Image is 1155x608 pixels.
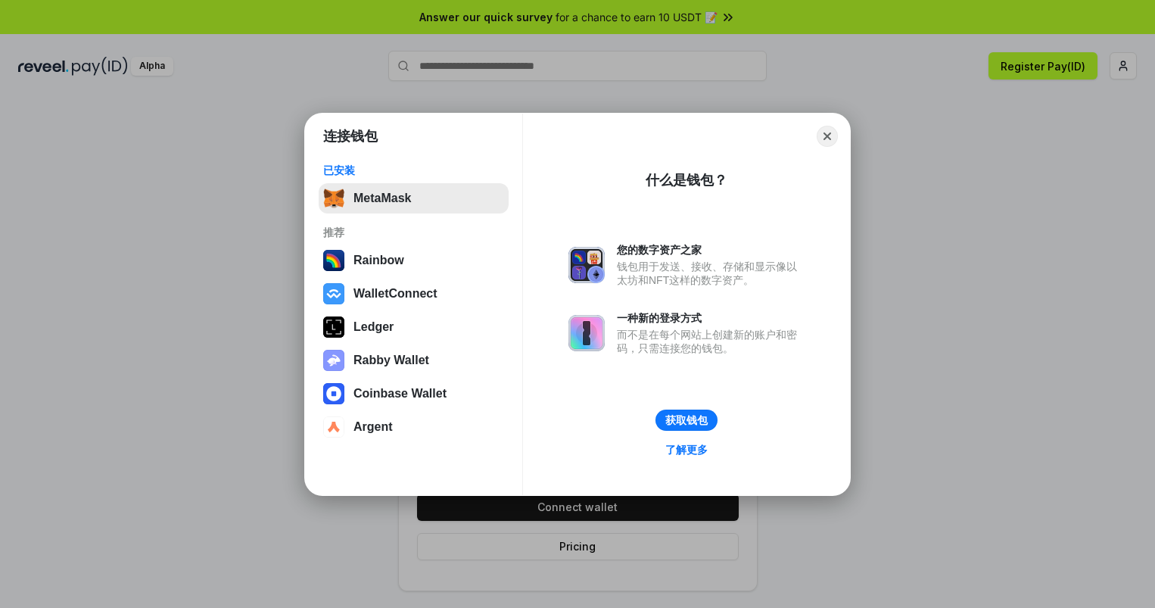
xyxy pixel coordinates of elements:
div: MetaMask [353,192,411,205]
img: svg+xml,%3Csvg%20fill%3D%22none%22%20height%3D%2233%22%20viewBox%3D%220%200%2035%2033%22%20width%... [323,188,344,209]
div: Argent [353,420,393,434]
div: 了解更多 [665,443,708,457]
button: 获取钱包 [655,410,718,431]
button: Argent [319,412,509,442]
div: Ledger [353,320,394,334]
button: Rabby Wallet [319,345,509,376]
a: 了解更多 [656,440,717,460]
div: 您的数字资产之家 [617,243,805,257]
img: svg+xml,%3Csvg%20xmlns%3D%22http%3A%2F%2Fwww.w3.org%2F2000%2Fsvg%22%20width%3D%2228%22%20height%3... [323,316,344,338]
button: MetaMask [319,183,509,214]
div: WalletConnect [353,287,437,301]
h1: 连接钱包 [323,127,378,145]
img: svg+xml,%3Csvg%20width%3D%2228%22%20height%3D%2228%22%20viewBox%3D%220%200%2028%2028%22%20fill%3D... [323,283,344,304]
button: Close [817,126,838,147]
img: svg+xml,%3Csvg%20xmlns%3D%22http%3A%2F%2Fwww.w3.org%2F2000%2Fsvg%22%20fill%3D%22none%22%20viewBox... [568,247,605,283]
img: svg+xml,%3Csvg%20xmlns%3D%22http%3A%2F%2Fwww.w3.org%2F2000%2Fsvg%22%20fill%3D%22none%22%20viewBox... [568,315,605,351]
img: svg+xml,%3Csvg%20width%3D%2228%22%20height%3D%2228%22%20viewBox%3D%220%200%2028%2028%22%20fill%3D... [323,416,344,438]
div: Coinbase Wallet [353,387,447,401]
button: Rainbow [319,245,509,276]
button: WalletConnect [319,279,509,309]
div: 获取钱包 [665,413,708,427]
div: 而不是在每个网站上创建新的账户和密码，只需连接您的钱包。 [617,328,805,355]
div: 推荐 [323,226,504,239]
div: 钱包用于发送、接收、存储和显示像以太坊和NFT这样的数字资产。 [617,260,805,287]
div: 什么是钱包？ [646,171,727,189]
img: svg+xml,%3Csvg%20width%3D%2228%22%20height%3D%2228%22%20viewBox%3D%220%200%2028%2028%22%20fill%3D... [323,383,344,404]
img: svg+xml,%3Csvg%20width%3D%22120%22%20height%3D%22120%22%20viewBox%3D%220%200%20120%20120%22%20fil... [323,250,344,271]
div: 已安装 [323,164,504,177]
div: 一种新的登录方式 [617,311,805,325]
button: Coinbase Wallet [319,379,509,409]
img: svg+xml,%3Csvg%20xmlns%3D%22http%3A%2F%2Fwww.w3.org%2F2000%2Fsvg%22%20fill%3D%22none%22%20viewBox... [323,350,344,371]
div: Rabby Wallet [353,354,429,367]
div: Rainbow [353,254,404,267]
button: Ledger [319,312,509,342]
